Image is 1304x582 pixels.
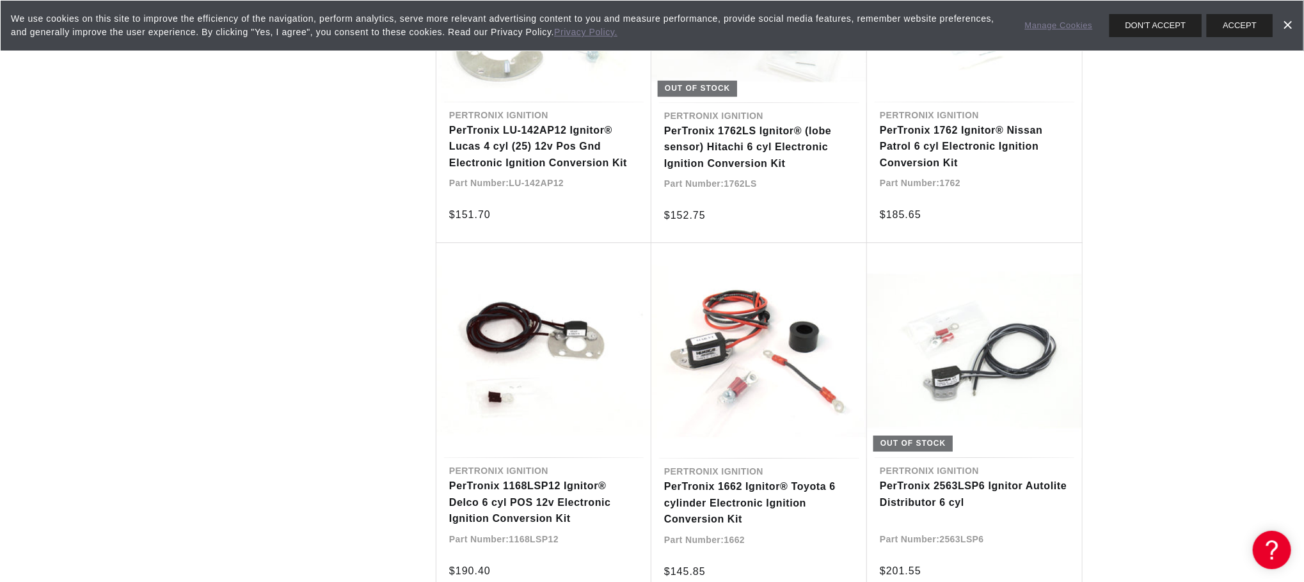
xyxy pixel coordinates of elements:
[664,478,854,528] a: PerTronix 1662 Ignitor® Toyota 6 cylinder Electronic Ignition Conversion Kit
[11,12,1007,39] span: We use cookies on this site to improve the efficiency of the navigation, perform analytics, serve...
[1025,19,1093,33] a: Manage Cookies
[664,123,854,172] a: PerTronix 1762LS Ignitor® (lobe sensor) Hitachi 6 cyl Electronic Ignition Conversion Kit
[1109,14,1202,37] button: DON'T ACCEPT
[1278,16,1297,35] a: Dismiss Banner
[880,122,1069,171] a: PerTronix 1762 Ignitor® Nissan Patrol 6 cyl Electronic Ignition Conversion Kit
[449,122,639,171] a: PerTronix LU-142AP12 Ignitor® Lucas 4 cyl (25) 12v Pos Gnd Electronic Ignition Conversion Kit
[449,478,639,527] a: PerTronix 1168LSP12 Ignitor® Delco 6 cyl POS 12v Electronic Ignition Conversion Kit
[880,478,1069,510] a: PerTronix 2563LSP6 Ignitor Autolite Distributor 6 cyl
[554,27,617,37] a: Privacy Policy.
[1207,14,1273,37] button: ACCEPT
